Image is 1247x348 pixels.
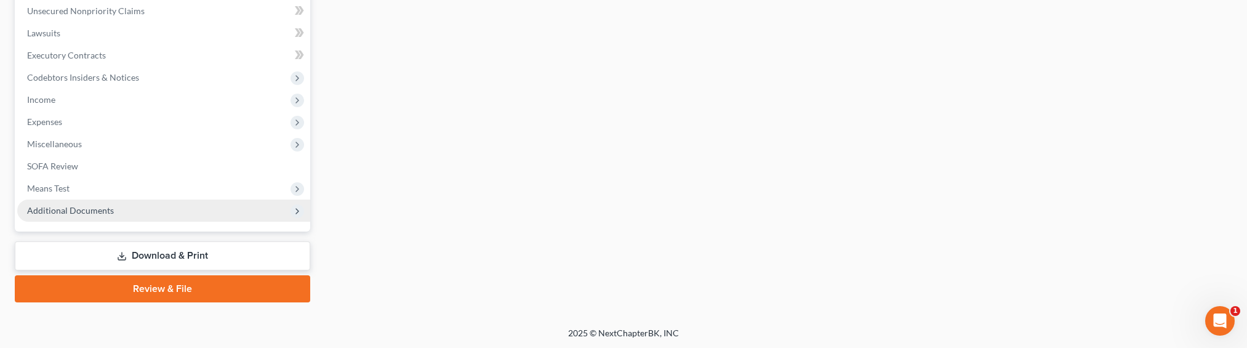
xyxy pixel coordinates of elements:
a: SOFA Review [17,155,310,177]
span: Unsecured Nonpriority Claims [27,6,145,16]
iframe: Intercom live chat [1205,306,1235,336]
span: Executory Contracts [27,50,106,60]
span: Additional Documents [27,205,114,216]
a: Lawsuits [17,22,310,44]
span: Income [27,94,55,105]
span: SOFA Review [27,161,78,171]
a: Review & File [15,275,310,302]
a: Executory Contracts [17,44,310,67]
span: 1 [1230,306,1240,316]
span: Miscellaneous [27,139,82,149]
span: Expenses [27,116,62,127]
span: Codebtors Insiders & Notices [27,72,139,83]
span: Means Test [27,183,70,193]
a: Download & Print [15,241,310,270]
span: Lawsuits [27,28,60,38]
